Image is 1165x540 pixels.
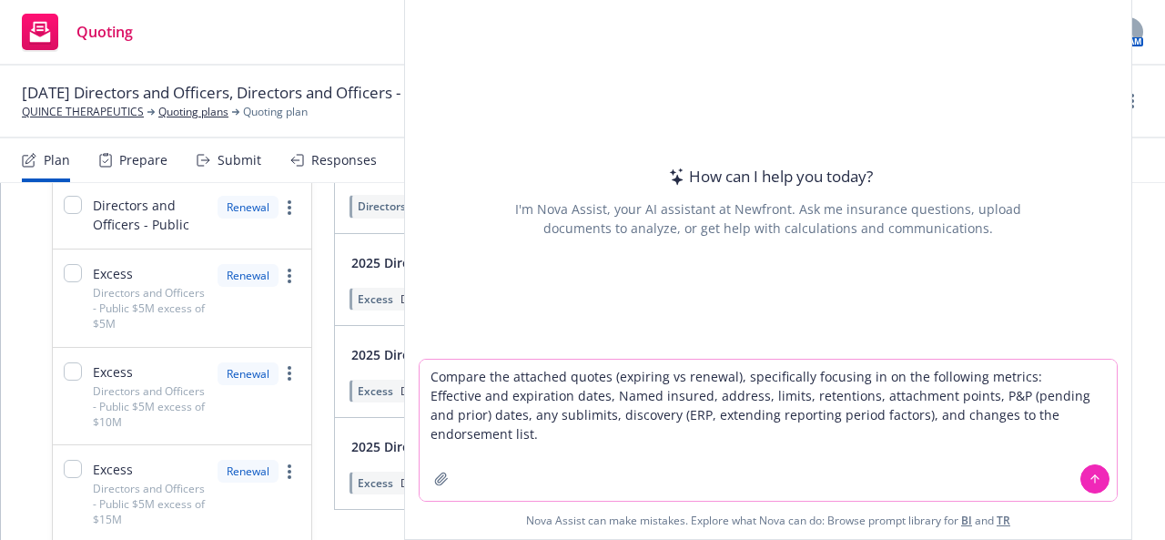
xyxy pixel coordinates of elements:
a: more [279,461,300,483]
a: QUINCE THERAPEUTICS [22,104,144,120]
span: Directors and Officers - Public [93,196,207,234]
span: Directors and Officers - Public $5M excess of $5M [93,285,207,331]
span: Excess [358,291,393,307]
span: Nova Assist can make mistakes. Explore what Nova can do: Browse prompt library for and [412,502,1124,539]
div: Plan [44,153,70,168]
button: 2025 Directors and Officers - 02 $5M xs $10M [346,337,663,373]
div: Renewal [218,196,279,219]
a: more [279,265,300,287]
a: Quoting plans [158,104,228,120]
span: Excess [358,383,393,399]
span: Excess [93,264,133,283]
span: Quoting plan [243,104,308,120]
span: Directors and Office... [400,383,511,399]
button: 2025 Directors and Officers - 01 $5M xs $5M [346,245,655,281]
div: Responses [311,153,377,168]
textarea: Compare the attached quotes (expiring vs renewal), specifically focusing in on the following metr... [420,360,1117,501]
a: Quoting [15,6,140,57]
div: I'm Nova Assist, your AI assistant at Newfront. Ask me insurance questions, upload documents to a... [512,199,1024,238]
span: Directors and Office... [400,475,511,491]
div: Submit [218,153,261,168]
span: 2025 Directors and Officers - 01 $5M xs $5M [351,253,624,272]
div: Renewal [218,460,279,483]
div: Prepare [119,153,167,168]
span: Quoting [76,25,133,39]
span: Directors and Officers - Public $5M excess of $10M [93,383,207,430]
span: Excess [93,362,133,382]
span: 2025 Directors and Officers - 03 $5M xs $15M [351,437,632,456]
a: more [279,362,300,384]
div: How can I help you today? [664,165,873,188]
button: 2025 Directors and Officers - 03 $5M xs $15M [346,429,663,465]
span: [DATE] Directors and Officers, Directors and Officers - Side A DIC Renewal [22,82,542,104]
span: Directors and Office... [400,291,511,307]
span: Excess [93,460,133,479]
span: 2025 Directors and Officers - 02 $5M xs $10M [351,345,632,364]
span: Directors and Officers - Public $5M excess of $15M [93,481,207,527]
span: Directors and Officers - Public [358,199,512,214]
a: BI [961,513,972,528]
a: more [279,197,300,219]
a: TR [997,513,1010,528]
div: Renewal [218,264,279,287]
span: Excess [358,475,393,491]
a: more [1121,90,1143,112]
div: Renewal [218,362,279,385]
